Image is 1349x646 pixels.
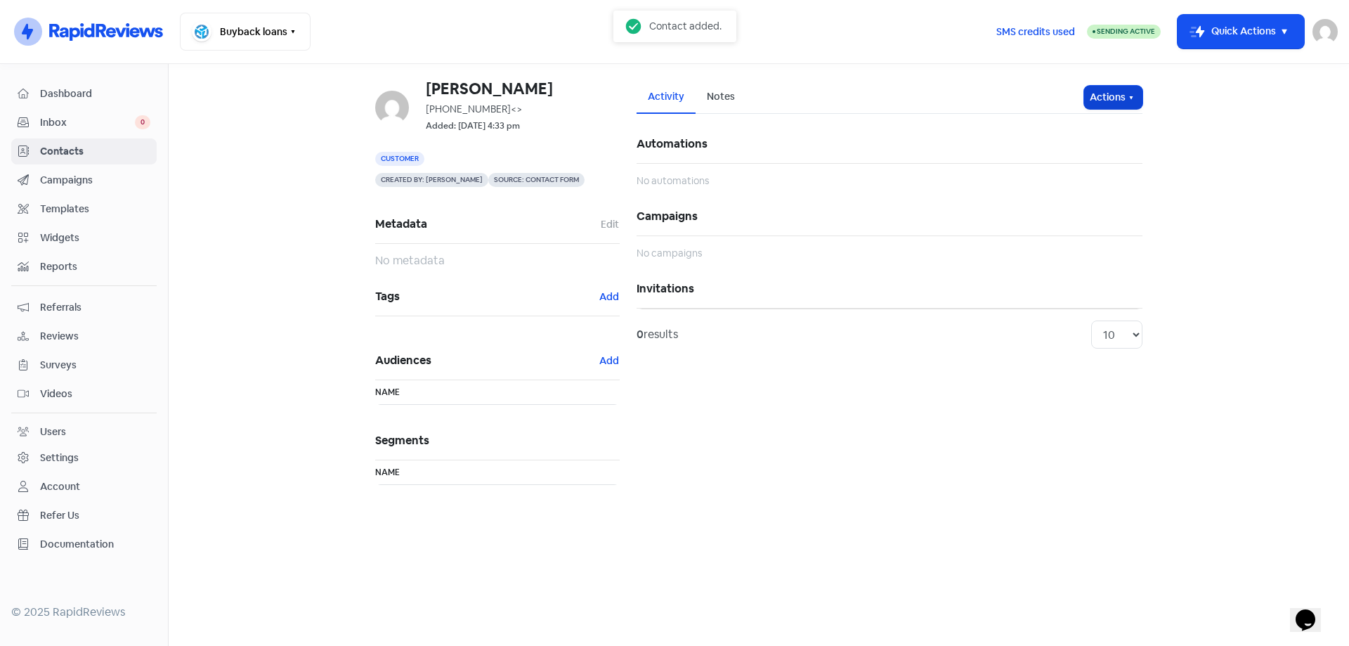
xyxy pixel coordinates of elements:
[40,508,150,523] span: Refer Us
[11,445,157,471] a: Settings
[11,323,157,349] a: Reviews
[488,173,585,187] span: Source: Contact form
[40,479,80,494] div: Account
[40,537,150,552] span: Documentation
[40,115,135,130] span: Inbox
[599,289,620,305] button: Add
[11,604,157,621] div: © 2025 RapidReviews
[637,270,1142,308] h5: Invitations
[375,214,600,235] span: Metadata
[1312,19,1338,44] img: User
[1087,23,1161,40] a: Sending Active
[11,254,157,280] a: Reports
[707,89,735,104] div: Notes
[1178,15,1304,49] button: Quick Actions
[637,327,644,342] strong: 0
[40,86,150,101] span: Dashboard
[40,329,150,344] span: Reviews
[11,352,157,378] a: Surveys
[11,503,157,529] a: Refer Us
[637,125,1142,163] h5: Automations
[599,353,620,369] button: Add
[11,167,157,193] a: Campaigns
[180,13,311,51] button: Buyback loans
[11,531,157,557] a: Documentation
[11,295,157,321] a: Referrals
[375,422,620,460] h5: Segments
[11,419,157,445] a: Users
[637,247,702,259] span: No campaigns
[40,202,150,217] span: Templates
[375,152,424,166] span: Customer
[426,119,520,133] small: Added: [DATE] 4:33 pm
[511,103,522,115] span: <>
[375,380,620,405] th: Name
[375,350,599,371] span: Audiences
[40,358,150,373] span: Surveys
[637,198,1142,235] h5: Campaigns
[996,25,1075,39] span: SMS credits used
[11,81,157,107] a: Dashboard
[984,23,1087,38] a: SMS credits used
[648,89,684,104] div: Activity
[426,81,620,96] h6: [PERSON_NAME]
[40,231,150,245] span: Widgets
[40,451,79,465] div: Settings
[40,300,150,315] span: Referrals
[11,381,157,407] a: Videos
[11,110,157,136] a: Inbox 0
[11,474,157,500] a: Account
[11,196,157,222] a: Templates
[426,102,620,117] div: [PHONE_NUMBER]
[637,326,678,343] div: results
[40,173,150,188] span: Campaigns
[11,138,157,164] a: Contacts
[135,115,150,129] span: 0
[375,252,620,269] div: No metadata
[649,18,722,34] div: Contact added.
[11,225,157,251] a: Widgets
[637,174,709,187] span: No automations
[375,91,409,124] img: d41d8cd98f00b204e9800998ecf8427e
[1290,590,1335,632] iframe: chat widget
[40,259,150,274] span: Reports
[375,173,488,187] span: Created by: [PERSON_NAME]
[40,144,150,159] span: Contacts
[40,387,150,401] span: Videos
[40,425,66,439] div: Users
[1097,27,1155,36] span: Sending Active
[375,460,620,485] th: Name
[1084,86,1142,109] button: Actions
[375,286,599,307] span: Tags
